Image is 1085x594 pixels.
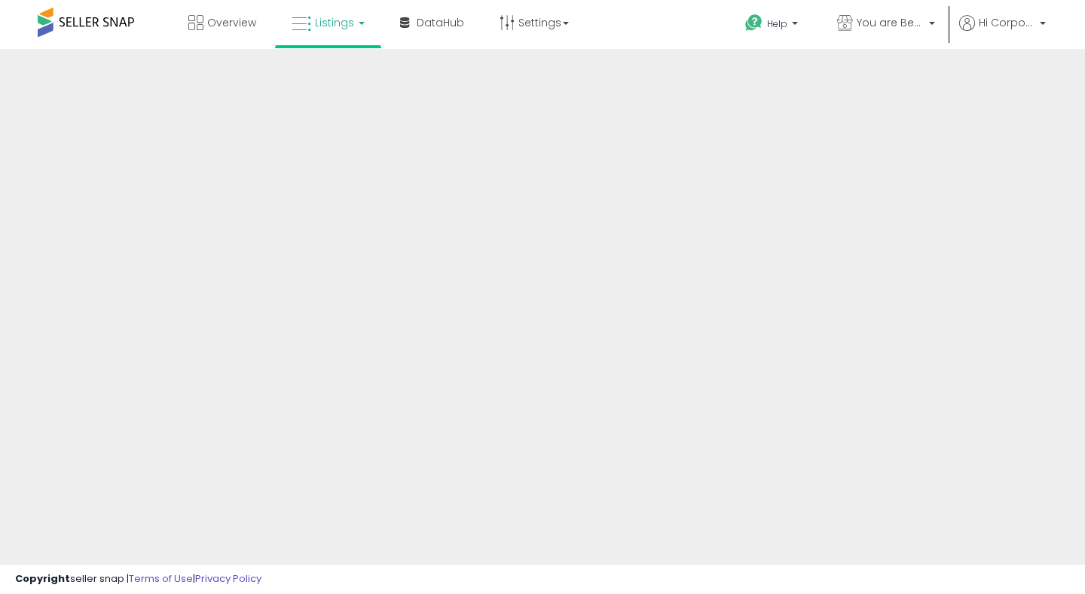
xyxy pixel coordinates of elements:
[315,15,354,30] span: Listings
[857,15,925,30] span: You are Beautiful ([GEOGRAPHIC_DATA])
[733,2,813,49] a: Help
[15,572,261,586] div: seller snap | |
[15,571,70,586] strong: Copyright
[417,15,464,30] span: DataHub
[979,15,1035,30] span: Hi Corporate
[207,15,256,30] span: Overview
[195,571,261,586] a: Privacy Policy
[744,14,763,32] i: Get Help
[767,17,787,30] span: Help
[959,15,1046,49] a: Hi Corporate
[129,571,193,586] a: Terms of Use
